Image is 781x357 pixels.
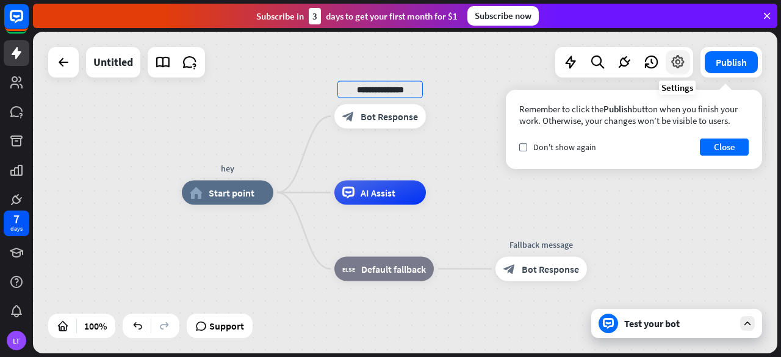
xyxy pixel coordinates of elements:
button: Close [700,139,749,156]
div: Untitled [93,47,133,78]
span: Support [209,316,244,336]
div: 100% [81,316,110,336]
i: home_2 [190,187,203,199]
span: Default fallback [361,263,426,275]
div: Test your bot [624,317,734,330]
span: AI Assist [361,187,395,199]
i: block_fallback [342,263,355,275]
div: Subscribe in days to get your first month for $1 [256,8,458,24]
button: Publish [705,51,758,73]
a: 7 days [4,211,29,236]
div: LT [7,331,26,350]
div: hey [173,162,283,175]
div: Subscribe now [467,6,539,26]
span: Bot Response [522,263,579,275]
span: Don't show again [533,142,596,153]
div: Fallback message [486,239,596,251]
span: Publish [603,103,632,115]
i: block_bot_response [342,110,355,123]
div: 3 [309,8,321,24]
span: Bot Response [361,110,418,123]
button: Open LiveChat chat widget [10,5,46,41]
div: 7 [13,214,20,225]
div: Remember to click the button when you finish your work. Otherwise, your changes won’t be visible ... [519,103,749,126]
span: Start point [209,187,254,199]
div: days [10,225,23,233]
i: block_bot_response [503,263,516,275]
